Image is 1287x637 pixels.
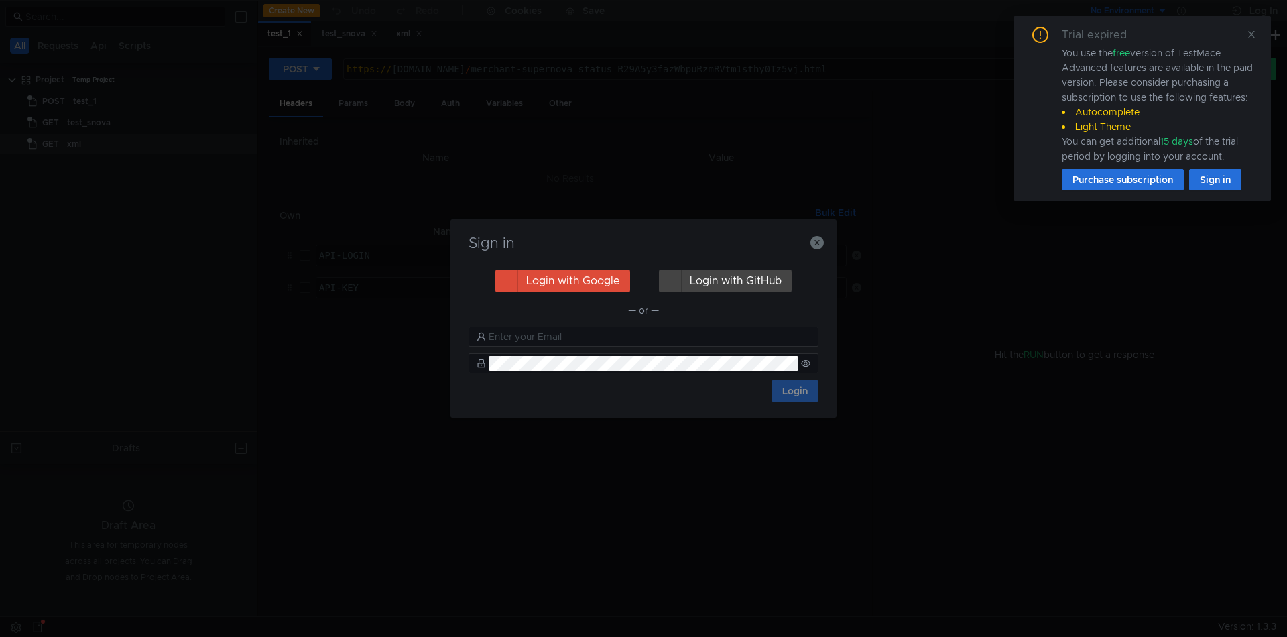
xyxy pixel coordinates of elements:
span: free [1113,47,1130,59]
div: You use the version of TestMace. Advanced features are available in the paid version. Please cons... [1062,46,1255,164]
span: 15 days [1160,135,1193,148]
div: You can get additional of the trial period by logging into your account. [1062,134,1255,164]
button: Login with Google [495,270,630,292]
li: Light Theme [1062,119,1255,134]
button: Login with GitHub [659,270,792,292]
li: Autocomplete [1062,105,1255,119]
h3: Sign in [467,235,820,251]
div: Trial expired [1062,27,1143,43]
button: Sign in [1189,169,1241,190]
button: Purchase subscription [1062,169,1184,190]
input: Enter your Email [489,329,810,344]
div: — or — [469,302,818,318]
